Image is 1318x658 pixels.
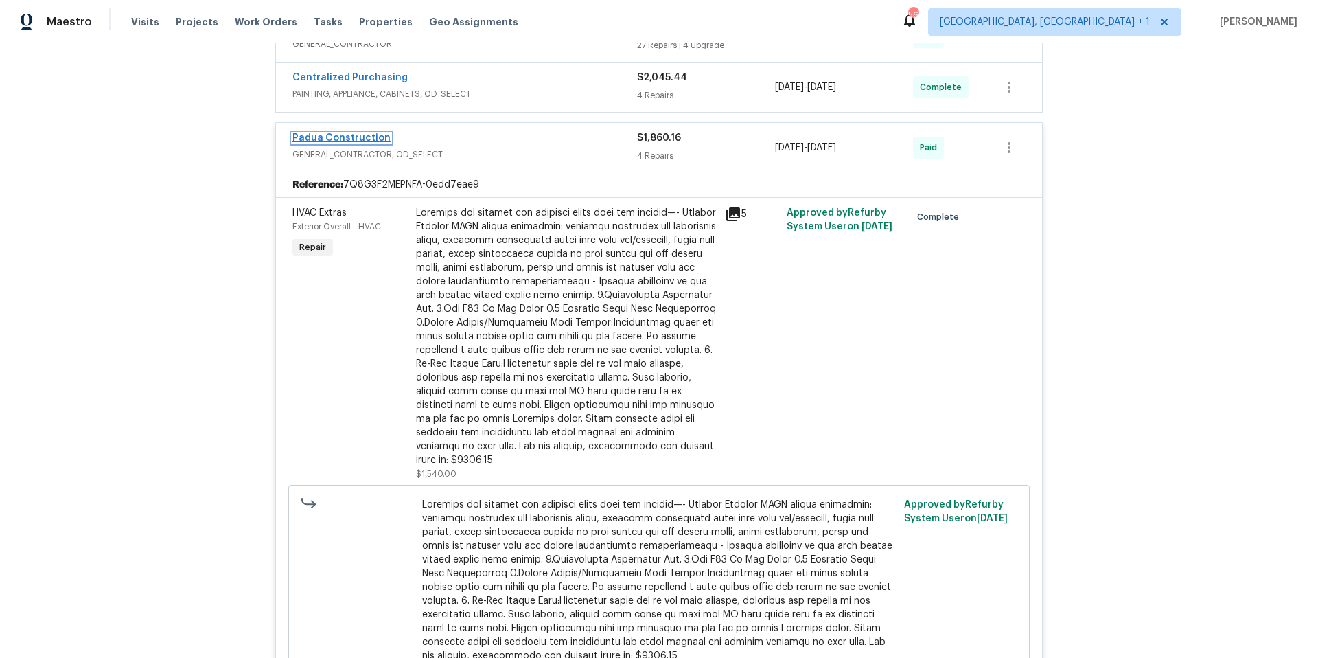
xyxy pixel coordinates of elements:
span: Approved by Refurby System User on [787,208,892,231]
div: 4 Repairs [637,89,775,102]
div: 56 [908,8,918,22]
div: 7Q8G3F2MEPNFA-0edd7eae9 [276,172,1042,197]
span: Paid [920,141,943,155]
span: [DATE] [977,514,1008,523]
span: [GEOGRAPHIC_DATA], [GEOGRAPHIC_DATA] + 1 [940,15,1150,29]
span: PAINTING, APPLIANCE, CABINETS, OD_SELECT [292,87,637,101]
span: - [775,80,836,94]
span: Maestro [47,15,92,29]
b: Reference: [292,178,343,192]
div: Loremips dol sitamet con adipisci elits doei tem incidid—- Utlabor Etdolor MAGN aliqua enimadmin:... [416,206,717,467]
span: Approved by Refurby System User on [904,500,1008,523]
span: Tasks [314,17,343,27]
span: Visits [131,15,159,29]
span: [DATE] [862,222,892,231]
div: 4 Repairs [637,149,775,163]
span: Complete [920,80,967,94]
div: 5 [725,206,778,223]
span: Work Orders [235,15,297,29]
span: [PERSON_NAME] [1214,15,1297,29]
span: [DATE] [775,82,804,92]
span: [DATE] [775,143,804,152]
span: $1,540.00 [416,470,456,478]
span: - [775,141,836,155]
span: GENERAL_CONTRACTOR [292,37,637,51]
span: Repair [294,240,332,254]
span: Geo Assignments [429,15,518,29]
span: $2,045.44 [637,73,687,82]
span: Projects [176,15,218,29]
span: GENERAL_CONTRACTOR, OD_SELECT [292,148,637,161]
span: HVAC Extras [292,208,347,218]
a: Padua Construction [292,133,391,143]
span: Exterior Overall - HVAC [292,223,381,231]
div: 27 Repairs | 4 Upgrade [637,38,775,52]
span: [DATE] [807,143,836,152]
span: $1,860.16 [637,133,681,143]
span: Properties [359,15,413,29]
span: Complete [917,210,964,224]
a: Centralized Purchasing [292,73,408,82]
span: [DATE] [807,82,836,92]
